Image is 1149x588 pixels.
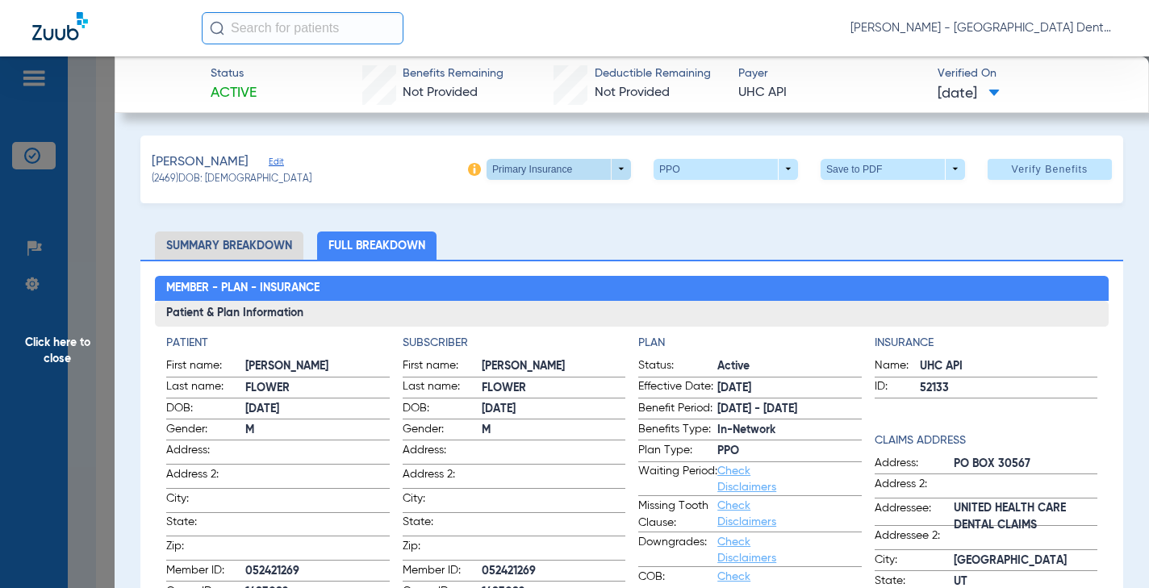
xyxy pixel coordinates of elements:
span: [DATE] [717,380,862,397]
span: Address 2: [875,476,954,498]
span: Member ID: [403,562,482,582]
h3: Patient & Plan Information [155,301,1109,327]
span: Active [717,358,862,375]
a: Check Disclaimers [717,536,776,564]
span: M [482,422,626,439]
span: Edit [269,156,283,172]
span: Zip: [166,538,245,560]
span: Verified On [938,65,1122,82]
span: Benefits Remaining [403,65,503,82]
span: Status: [638,357,717,377]
span: City: [875,552,954,571]
span: Benefit Period: [638,400,717,419]
span: UNITED HEALTH CARE DENTAL CLAIMS [954,508,1098,525]
button: Verify Benefits [988,159,1112,180]
span: Name: [875,357,920,377]
span: [PERSON_NAME] [482,358,626,375]
span: Not Provided [595,86,670,99]
span: Verify Benefits [1012,163,1088,176]
span: [PERSON_NAME] [152,152,249,173]
span: Address: [403,442,482,464]
span: Effective Date: [638,378,717,398]
span: Benefits Type: [638,421,717,440]
iframe: Chat Widget [1068,511,1149,588]
h4: Plan [638,335,862,352]
span: Address 2: [166,466,245,488]
span: [PERSON_NAME] - [GEOGRAPHIC_DATA] Dental [850,20,1117,36]
h4: Patient [166,335,390,352]
span: [DATE] [245,401,390,418]
span: DOB: [403,400,482,419]
span: UHC API [920,358,1098,375]
span: City: [403,490,482,512]
span: Active [211,83,257,103]
span: City: [166,490,245,512]
span: Plan Type: [638,442,717,461]
h4: Insurance [875,335,1098,352]
a: Check Disclaimers [717,465,776,493]
span: Addressee: [875,500,954,526]
span: Address 2: [403,466,482,488]
span: [DATE] [482,401,626,418]
span: Payer [738,65,923,82]
span: (2469) DOB: [DEMOGRAPHIC_DATA] [152,173,311,187]
span: Address: [875,455,954,474]
h4: Claims Address [875,432,1098,449]
a: Check Disclaimers [717,500,776,528]
span: Last name: [403,378,482,398]
span: Status [211,65,257,82]
span: 52133 [920,380,1098,397]
span: State: [403,514,482,536]
button: PPO [654,159,798,180]
button: Primary Insurance [487,159,631,180]
span: FLOWER [482,380,626,397]
span: 052421269 [482,563,626,580]
span: PPO [717,443,862,460]
span: FLOWER [245,380,390,397]
span: First name: [403,357,482,377]
span: Member ID: [166,562,245,582]
input: Search for patients [202,12,403,44]
span: State: [166,514,245,536]
li: Full Breakdown [317,231,437,260]
span: Gender: [166,421,245,440]
span: Address: [166,442,245,464]
span: [DATE] [938,84,1000,104]
h4: Subscriber [403,335,626,352]
span: Not Provided [403,86,478,99]
span: Zip: [403,538,482,560]
span: Addressee 2: [875,528,954,549]
img: Search Icon [210,21,224,35]
span: [PERSON_NAME] [245,358,390,375]
h2: Member - Plan - Insurance [155,276,1109,302]
span: Downgrades: [638,534,717,566]
span: DOB: [166,400,245,419]
span: Waiting Period: [638,463,717,495]
span: First name: [166,357,245,377]
span: Last name: [166,378,245,398]
span: [GEOGRAPHIC_DATA] [954,553,1098,569]
span: PO BOX 30567 [954,456,1098,473]
span: Deductible Remaining [595,65,711,82]
img: info-icon [468,163,481,176]
span: Missing Tooth Clause: [638,498,717,532]
span: ID: [875,378,920,398]
span: M [245,422,390,439]
span: Gender: [403,421,482,440]
img: Zuub Logo [32,12,88,40]
span: [DATE] - [DATE] [717,401,862,418]
li: Summary Breakdown [155,231,303,260]
span: 052421269 [245,563,390,580]
span: UHC API [738,83,923,103]
span: In-Network [717,422,862,439]
button: Save to PDF [821,159,965,180]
